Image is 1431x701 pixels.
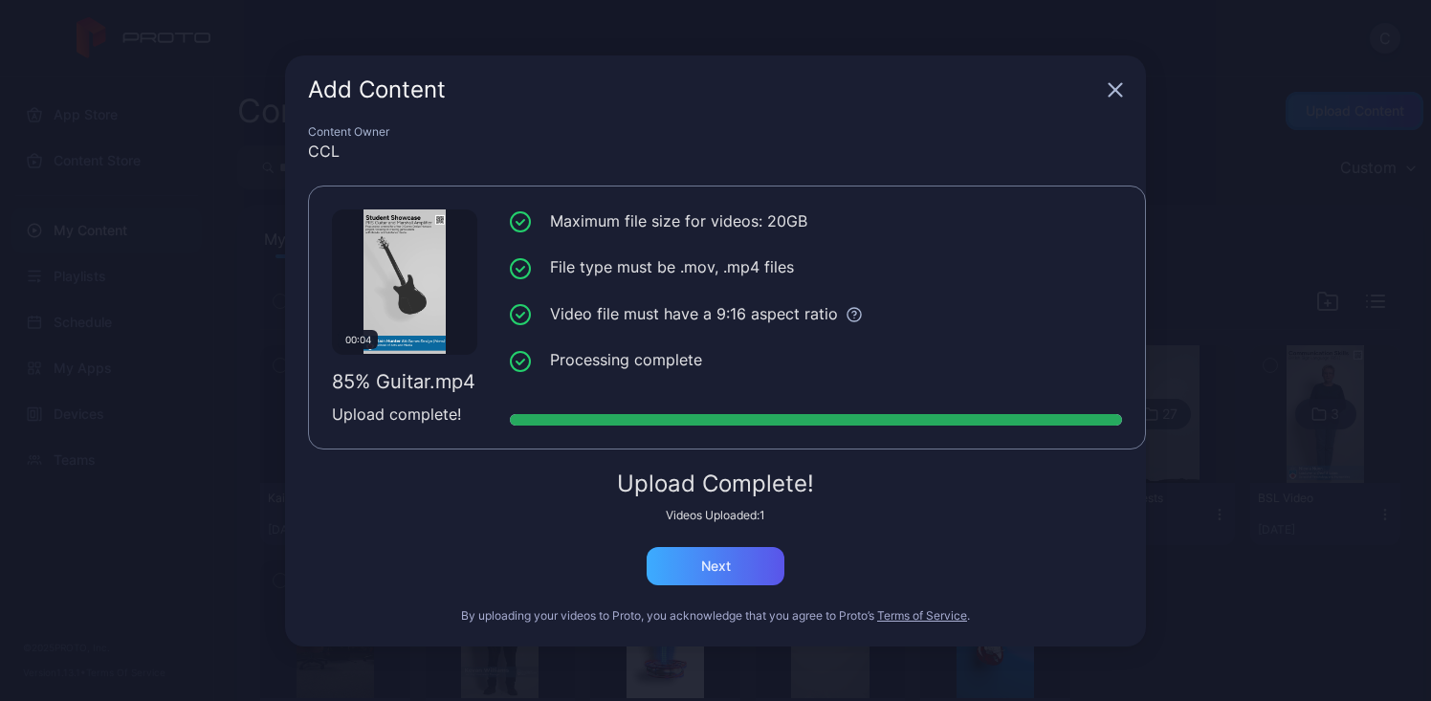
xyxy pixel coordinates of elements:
[510,209,1122,233] li: Maximum file size for videos: 20GB
[308,472,1123,495] div: Upload Complete!
[338,330,378,349] div: 00:04
[510,348,1122,372] li: Processing complete
[332,403,477,426] div: Upload complete!
[647,547,784,585] button: Next
[701,559,731,574] div: Next
[332,370,477,393] div: 85% Guitar.mp4
[510,302,1122,326] li: Video file must have a 9:16 aspect ratio
[308,140,1123,163] div: CCL
[308,508,1123,523] div: Videos Uploaded: 1
[308,608,1123,624] div: By uploading your videos to Proto, you acknowledge that you agree to Proto’s .
[308,124,1123,140] div: Content Owner
[877,608,967,624] button: Terms of Service
[308,78,1100,101] div: Add Content
[510,255,1122,279] li: File type must be .mov, .mp4 files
